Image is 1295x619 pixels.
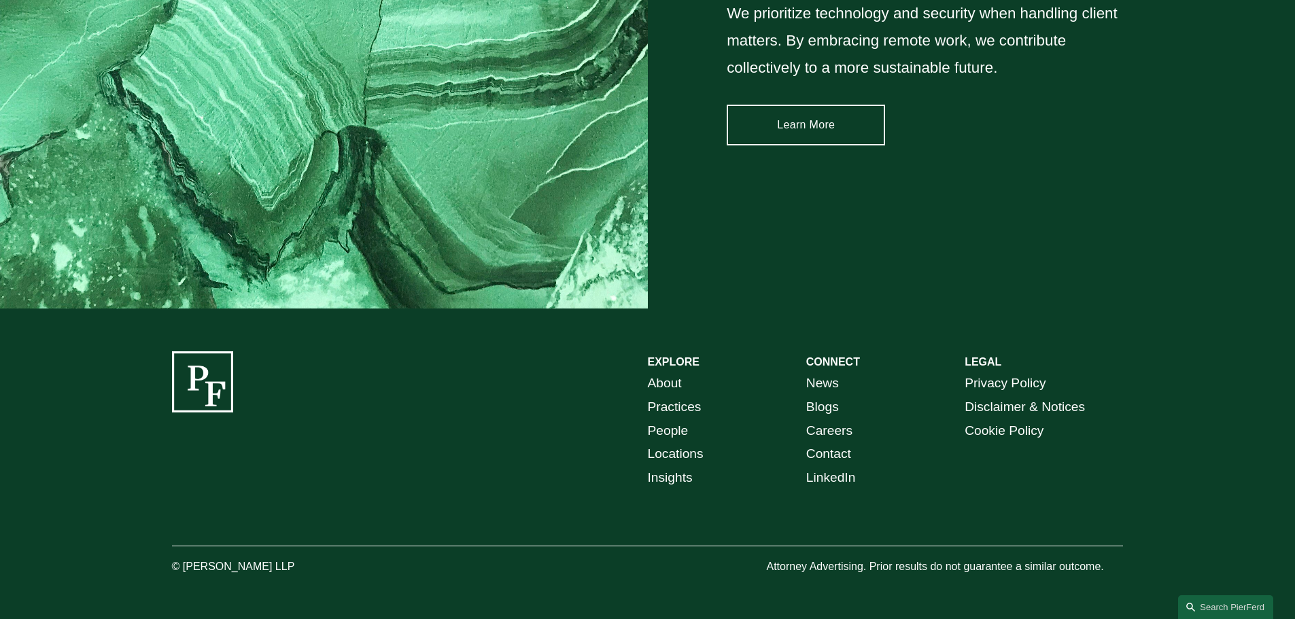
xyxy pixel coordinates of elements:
[172,557,370,577] p: © [PERSON_NAME] LLP
[806,419,852,443] a: Careers
[648,442,704,466] a: Locations
[806,466,856,490] a: LinkedIn
[648,395,702,419] a: Practices
[648,356,700,368] strong: EXPLORE
[965,395,1085,419] a: Disclaimer & Notices
[727,105,885,145] a: Learn More
[806,372,839,395] a: News
[806,442,851,466] a: Contact
[1178,595,1273,619] a: Search this site
[806,356,860,368] strong: CONNECT
[766,557,1123,577] p: Attorney Advertising. Prior results do not guarantee a similar outcome.
[965,372,1046,395] a: Privacy Policy
[965,356,1001,368] strong: LEGAL
[965,419,1043,443] a: Cookie Policy
[806,395,839,419] a: Blogs
[648,372,682,395] a: About
[648,466,693,490] a: Insights
[648,419,689,443] a: People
